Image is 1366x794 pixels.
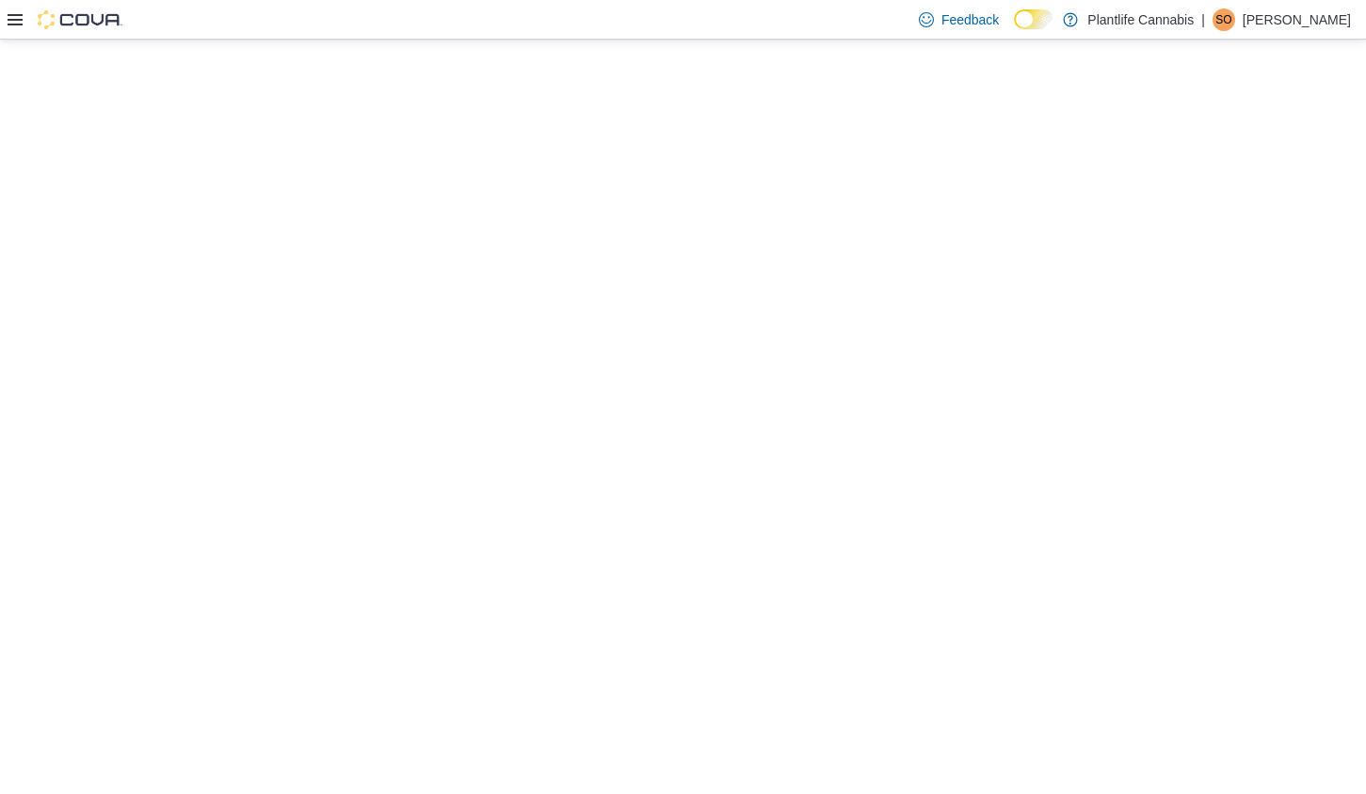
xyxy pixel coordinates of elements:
p: [PERSON_NAME] [1243,8,1351,31]
input: Dark Mode [1014,9,1053,29]
span: Dark Mode [1014,29,1015,30]
p: Plantlife Cannabis [1087,8,1194,31]
span: Feedback [941,10,999,29]
img: Cova [38,10,122,29]
div: Shaylene Orbeck [1213,8,1235,31]
p: | [1201,8,1205,31]
span: SO [1215,8,1231,31]
a: Feedback [911,1,1006,39]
